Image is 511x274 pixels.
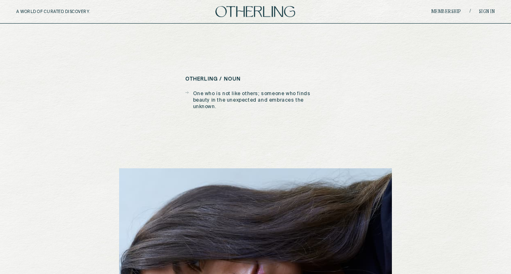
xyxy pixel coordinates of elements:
[431,9,461,14] a: Membership
[470,9,471,15] span: /
[479,9,495,14] a: Sign in
[215,6,295,17] img: logo
[16,9,126,14] h5: A WORLD OF CURATED DISCOVERY.
[185,76,241,82] h5: otherling / noun
[193,91,326,110] p: One who is not like others; someone who finds beauty in the unexpected and embraces the unknown.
